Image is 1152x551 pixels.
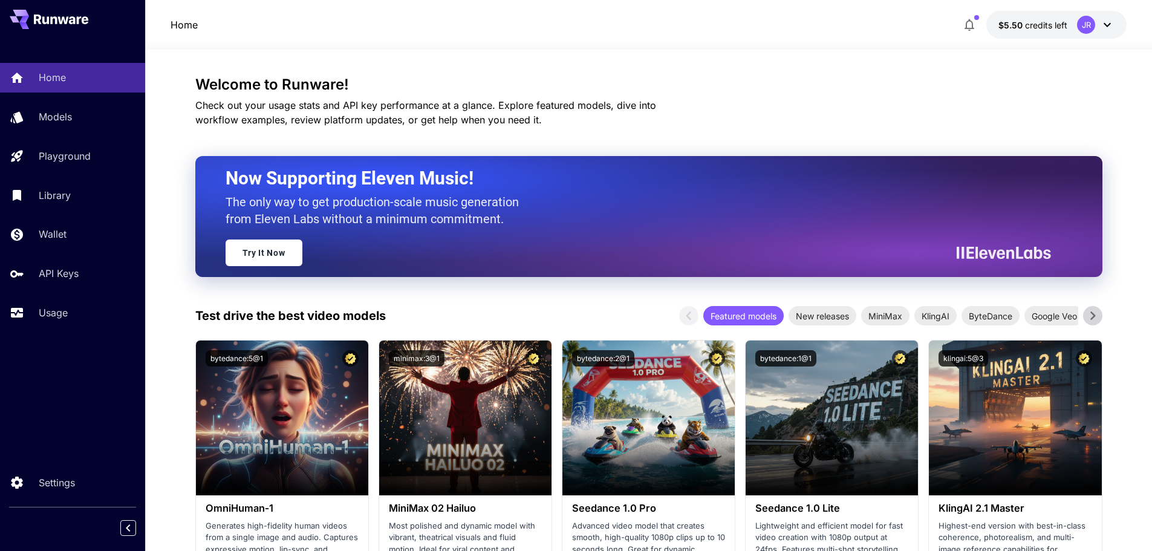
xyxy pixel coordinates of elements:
p: Test drive the best video models [195,307,386,325]
h3: KlingAI 2.1 Master [939,503,1092,514]
h3: Seedance 1.0 Lite [755,503,908,514]
img: alt [929,341,1101,495]
button: bytedance:5@1 [206,350,268,367]
h3: OmniHuman‑1 [206,503,359,514]
button: bytedance:1@1 [755,350,816,367]
img: alt [746,341,918,495]
img: alt [196,341,368,495]
span: credits left [1025,20,1067,30]
button: Certified Model – Vetted for best performance and includes a commercial license. [892,350,908,367]
p: API Keys [39,266,79,281]
p: Settings [39,475,75,490]
div: KlingAI [914,306,957,325]
div: JR [1077,16,1095,34]
h3: Welcome to Runware! [195,76,1102,93]
button: Certified Model – Vetted for best performance and includes a commercial license. [1076,350,1092,367]
h3: MiniMax 02 Hailuo [389,503,542,514]
a: Try It Now [226,240,302,266]
p: Models [39,109,72,124]
p: The only way to get production-scale music generation from Eleven Labs without a minimum commitment. [226,194,528,227]
div: ByteDance [962,306,1020,325]
button: klingai:5@3 [939,350,988,367]
p: Home [39,70,66,85]
p: Playground [39,149,91,163]
div: Google Veo [1024,306,1084,325]
div: Featured models [703,306,784,325]
span: $5.50 [998,20,1025,30]
h3: Seedance 1.0 Pro [572,503,725,514]
nav: breadcrumb [171,18,198,32]
h2: Now Supporting Eleven Music! [226,167,1042,190]
a: Home [171,18,198,32]
button: Certified Model – Vetted for best performance and includes a commercial license. [526,350,542,367]
button: Certified Model – Vetted for best performance and includes a commercial license. [709,350,725,367]
div: MiniMax [861,306,910,325]
div: Collapse sidebar [129,517,145,539]
button: Collapse sidebar [120,520,136,536]
span: KlingAI [914,310,957,322]
button: $5.49878JR [986,11,1127,39]
p: Library [39,188,71,203]
button: minimax:3@1 [389,350,444,367]
div: New releases [789,306,856,325]
span: ByteDance [962,310,1020,322]
span: New releases [789,310,856,322]
p: Wallet [39,227,67,241]
span: Featured models [703,310,784,322]
span: Check out your usage stats and API key performance at a glance. Explore featured models, dive int... [195,99,656,126]
span: MiniMax [861,310,910,322]
span: Google Veo [1024,310,1084,322]
button: bytedance:2@1 [572,350,634,367]
img: alt [379,341,552,495]
p: Usage [39,305,68,320]
div: $5.49878 [998,19,1067,31]
button: Certified Model – Vetted for best performance and includes a commercial license. [342,350,359,367]
img: alt [562,341,735,495]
